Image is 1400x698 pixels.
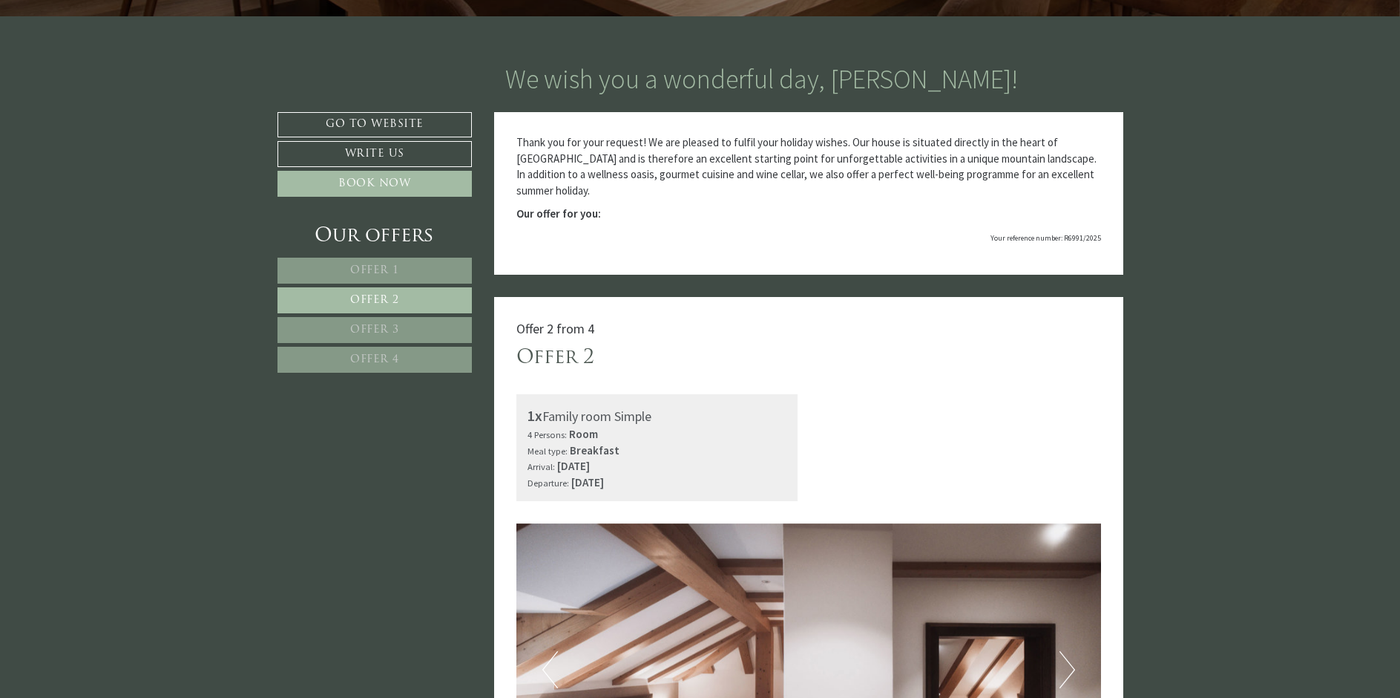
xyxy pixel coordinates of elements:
[528,405,786,427] div: Family room Simple
[569,427,598,441] b: Room
[350,265,399,276] span: Offer 1
[516,345,594,372] div: Offer 2
[528,460,555,472] small: Arrival:
[990,233,1101,243] span: Your reference number: R6991/2025
[350,354,399,365] span: Offer 4
[542,651,558,688] button: Previous
[570,443,620,457] b: Breakfast
[22,69,152,79] small: 14:54
[528,477,569,489] small: Departure:
[350,295,399,306] span: Offer 2
[277,171,473,197] a: Book now
[277,141,473,167] a: Write us
[350,324,399,336] span: Offer 3
[22,42,152,53] div: Montis – Active Nature Spa
[516,320,594,337] span: Offer 2 from 4
[516,206,601,221] strong: Our offer for you:
[505,65,1018,94] h1: We wish you a wonderful day, [PERSON_NAME]!
[11,39,160,82] div: Hello, how can we help you?
[528,406,542,425] b: 1x
[528,428,567,440] small: 4 Persons:
[1059,651,1075,688] button: Next
[571,475,604,489] b: [DATE]
[516,134,1101,198] p: Thank you for your request! We are pleased to fulfil your holiday wishes. Our house is situated d...
[277,112,473,137] a: Go to website
[277,223,473,250] div: Our offers
[268,11,318,35] div: [DATE]
[505,391,585,417] button: Send
[557,459,590,473] b: [DATE]
[528,445,568,457] small: Meal type:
